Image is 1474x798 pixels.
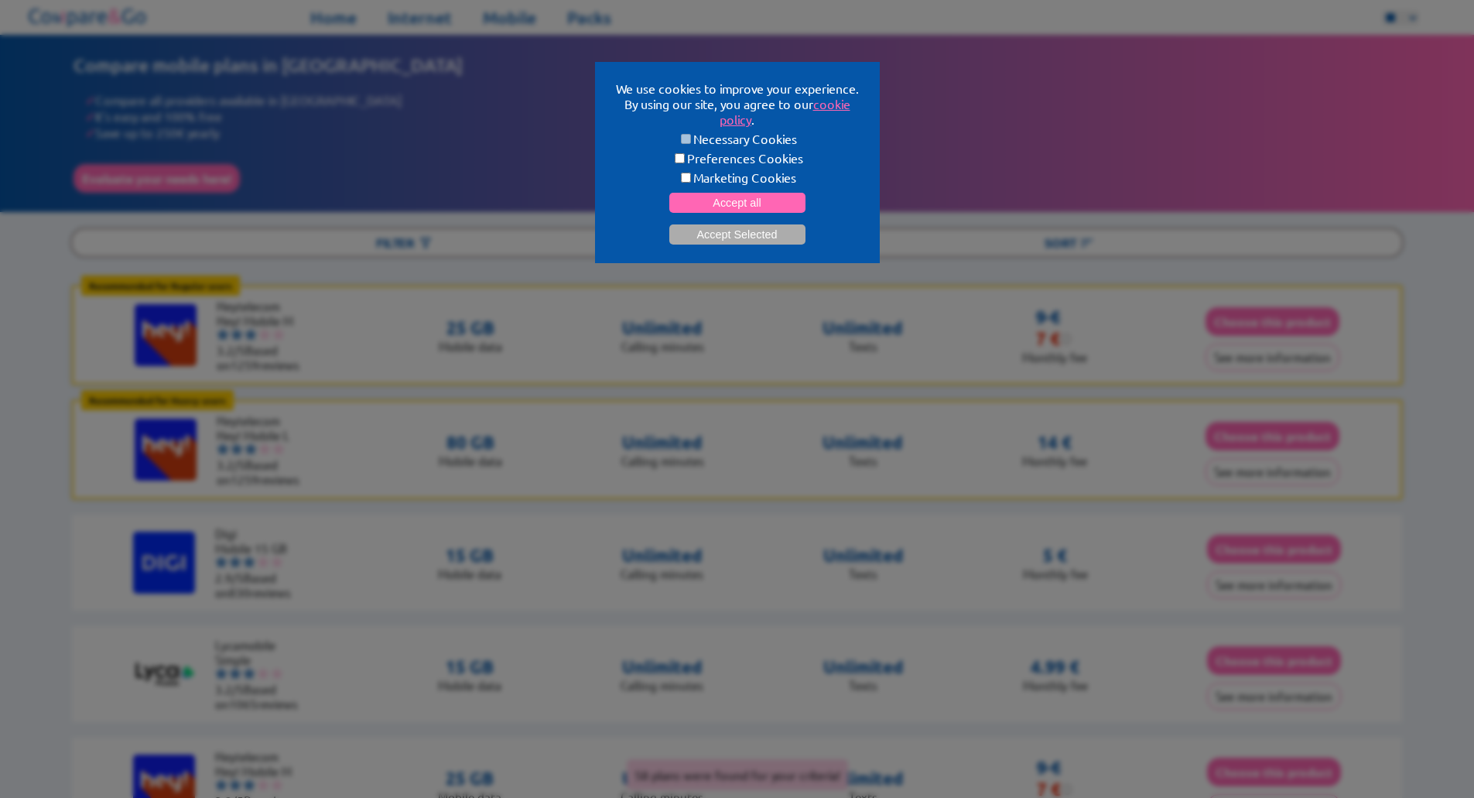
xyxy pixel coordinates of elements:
[614,80,861,127] p: We use cookies to improve your experience. By using our site, you agree to our .
[720,96,850,127] a: cookie policy
[681,173,691,183] input: Marketing Cookies
[614,131,861,146] label: Necessary Cookies
[669,224,805,245] button: Accept Selected
[614,150,861,166] label: Preferences Cookies
[669,193,805,213] button: Accept all
[675,153,685,163] input: Preferences Cookies
[681,134,691,144] input: Necessary Cookies
[614,170,861,185] label: Marketing Cookies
